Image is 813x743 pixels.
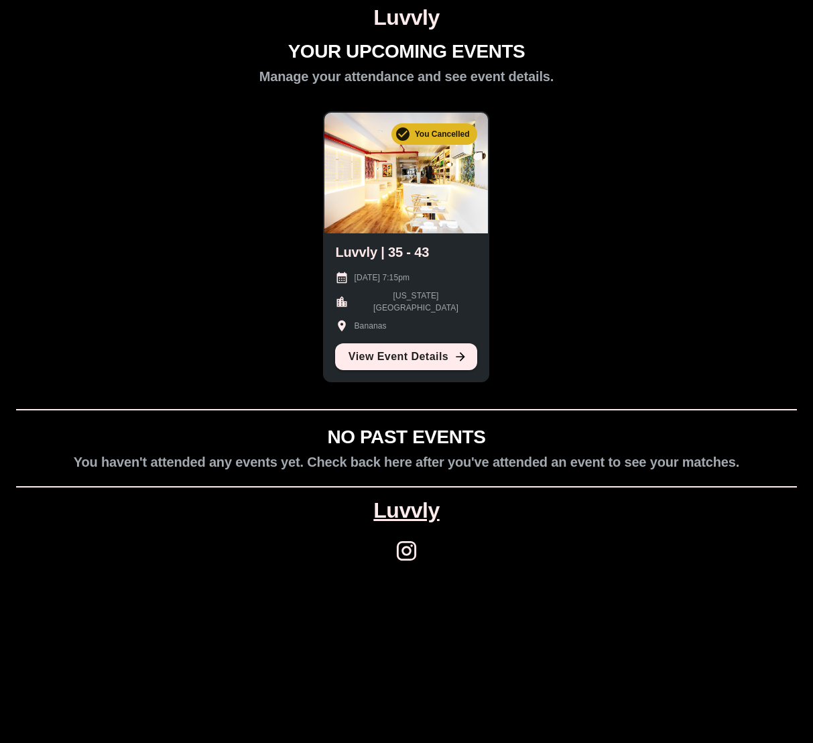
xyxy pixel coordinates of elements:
h1: NO PAST EVENTS [327,426,485,449]
p: [US_STATE][GEOGRAPHIC_DATA] [354,290,477,314]
span: You Cancelled [407,129,478,139]
h1: YOUR UPCOMING EVENTS [288,41,525,63]
h1: Luvvly [5,5,808,30]
p: Bananas [354,320,386,332]
h2: Manage your attendance and see event details. [259,68,554,84]
p: [DATE] 7:15pm [354,272,410,284]
a: Luvvly [373,498,439,523]
h2: You haven't attended any events yet. Check back here after you've attended an event to see your m... [74,454,739,470]
a: View Event Details [335,343,477,370]
h2: Luvvly | 35 - 43 [335,244,429,260]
